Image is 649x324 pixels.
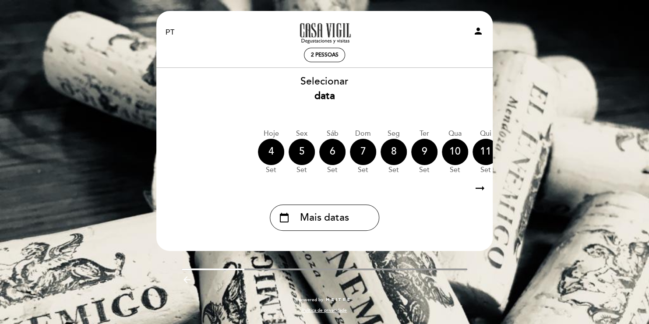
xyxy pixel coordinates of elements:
[350,129,376,139] div: Dom
[258,139,284,165] div: 4
[411,139,437,165] div: 9
[299,297,323,303] span: powered by
[156,74,493,103] div: Selecionar
[258,165,284,175] div: set
[442,139,468,165] div: 10
[279,210,289,225] i: calendar_today
[311,52,339,58] span: 2 pessoas
[289,139,315,165] div: 5
[300,211,349,225] span: Mais datas
[325,298,350,302] img: MEITRE
[319,139,346,165] div: 6
[350,165,376,175] div: set
[411,165,437,175] div: set
[473,179,487,198] i: arrow_right_alt
[350,139,376,165] div: 7
[473,165,499,175] div: set
[289,165,315,175] div: set
[319,129,346,139] div: Sáb
[473,26,483,39] button: person
[302,307,347,313] a: Política de privacidade
[442,165,468,175] div: set
[270,21,379,45] a: Casa Vigil - SÓLO Visitas y Degustaciones
[442,129,468,139] div: Qua
[381,139,407,165] div: 8
[319,165,346,175] div: set
[182,275,192,285] i: arrow_backward
[473,26,483,36] i: person
[381,165,407,175] div: set
[314,90,335,102] b: data
[289,129,315,139] div: Sex
[473,139,499,165] div: 11
[258,129,284,139] div: Hoje
[473,129,499,139] div: Qui
[299,297,350,303] a: powered by
[381,129,407,139] div: Seg
[411,129,437,139] div: Ter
